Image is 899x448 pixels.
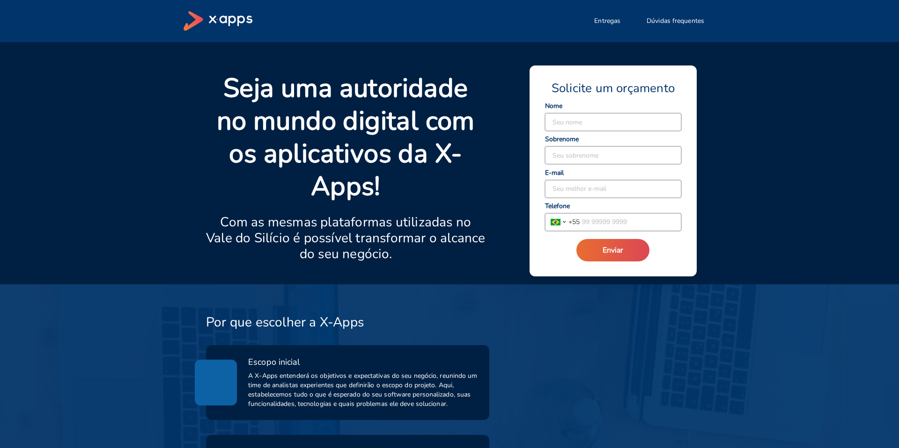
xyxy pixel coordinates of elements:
[248,356,300,368] span: Escopo inicial
[206,72,486,203] p: Seja uma autoridade no mundo digital com os aplicativos da X-Apps!
[545,146,681,164] input: Seu sobrenome
[206,214,486,262] p: Com as mesmas plataformas utilizadas no Vale do Silício é possível transformar o alcance do seu n...
[206,314,364,330] h3: Por que escolher a X-Apps
[603,245,623,255] span: Enviar
[576,239,649,261] button: Enviar
[552,80,675,96] span: Solicite um orçamento
[545,180,681,198] input: Seu melhor e-mail
[647,16,704,26] span: Dúvidas frequentes
[568,217,580,227] span: + 55
[545,113,681,131] input: Seu nome
[635,12,715,30] button: Dúvidas frequentes
[583,12,632,30] button: Entregas
[248,371,478,409] span: A X-Apps entenderá os objetivos e expectativas do seu negócio, reunindo um time de analistas expe...
[594,16,620,26] span: Entregas
[580,213,681,231] input: 99 99999 9999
